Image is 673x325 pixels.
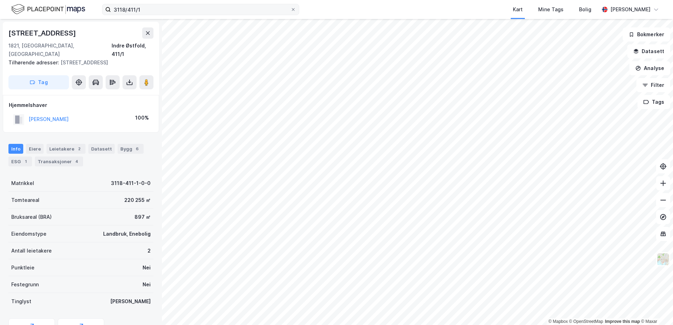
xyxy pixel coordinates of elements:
a: OpenStreetMap [569,319,603,324]
div: [STREET_ADDRESS] [8,27,77,39]
div: 100% [135,114,149,122]
button: Filter [636,78,670,92]
img: Z [656,253,670,266]
button: Tag [8,75,69,89]
div: [STREET_ADDRESS] [8,58,148,67]
div: Nei [143,280,151,289]
div: 2 [147,247,151,255]
a: Improve this map [605,319,640,324]
button: Analyse [629,61,670,75]
div: 2 [76,145,83,152]
div: 220 255 ㎡ [124,196,151,204]
div: [PERSON_NAME] [110,297,151,306]
div: 1821, [GEOGRAPHIC_DATA], [GEOGRAPHIC_DATA] [8,42,112,58]
div: Eiendomstype [11,230,46,238]
div: Datasett [88,144,115,154]
div: Bygg [118,144,144,154]
div: [PERSON_NAME] [610,5,650,14]
button: Datasett [627,44,670,58]
div: 897 ㎡ [134,213,151,221]
div: Info [8,144,23,154]
div: Hjemmelshaver [9,101,153,109]
div: ESG [8,157,32,166]
button: Bokmerker [623,27,670,42]
div: Landbruk, Enebolig [103,230,151,238]
span: Tilhørende adresser: [8,59,61,65]
div: Eiere [26,144,44,154]
iframe: Chat Widget [638,291,673,325]
div: Mine Tags [538,5,564,14]
a: Mapbox [548,319,568,324]
div: Leietakere [46,144,86,154]
div: 6 [134,145,141,152]
div: Antall leietakere [11,247,52,255]
div: Bruksareal (BRA) [11,213,52,221]
img: logo.f888ab2527a4732fd821a326f86c7f29.svg [11,3,85,15]
div: Kart [513,5,523,14]
div: Festegrunn [11,280,39,289]
button: Tags [637,95,670,109]
div: 4 [73,158,80,165]
div: Punktleie [11,263,34,272]
div: Bolig [579,5,591,14]
div: Tomteareal [11,196,39,204]
div: 3118-411-1-0-0 [111,179,151,187]
div: Transaksjoner [35,157,83,166]
div: Nei [143,263,151,272]
div: Matrikkel [11,179,34,187]
div: Indre Østfold, 411/1 [112,42,153,58]
div: 1 [22,158,29,165]
input: Søk på adresse, matrikkel, gårdeiere, leietakere eller personer [111,4,290,15]
div: Tinglyst [11,297,31,306]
